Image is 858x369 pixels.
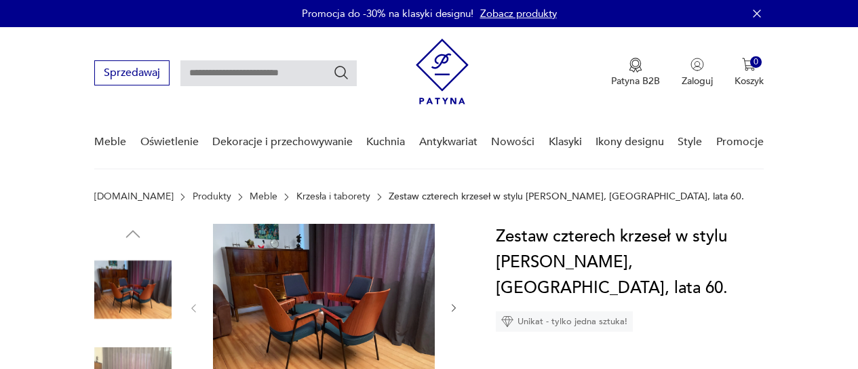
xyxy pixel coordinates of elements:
img: Patyna - sklep z meblami i dekoracjami vintage [416,39,469,104]
p: Koszyk [735,75,764,88]
div: Unikat - tylko jedna sztuka! [496,311,633,332]
button: Szukaj [333,64,349,81]
a: Style [678,116,702,168]
div: 0 [750,56,762,68]
a: Krzesła i taborety [296,191,370,202]
img: Ikonka użytkownika [690,58,704,71]
button: 0Koszyk [735,58,764,88]
img: Zdjęcie produktu Zestaw czterech krzeseł w stylu Hanno Von Gustedta, Austria, lata 60. [94,251,172,328]
a: Meble [250,191,277,202]
button: Zaloguj [682,58,713,88]
a: Ikona medaluPatyna B2B [611,58,660,88]
a: Kuchnia [366,116,405,168]
a: Klasyki [549,116,582,168]
button: Patyna B2B [611,58,660,88]
a: Ikony designu [596,116,664,168]
a: Antykwariat [419,116,477,168]
p: Zaloguj [682,75,713,88]
h1: Zestaw czterech krzeseł w stylu [PERSON_NAME], [GEOGRAPHIC_DATA], lata 60. [496,224,764,301]
a: Oświetlenie [140,116,199,168]
img: Ikona medalu [629,58,642,73]
a: Meble [94,116,126,168]
img: Ikona koszyka [742,58,756,71]
p: Zestaw czterech krzeseł w stylu [PERSON_NAME], [GEOGRAPHIC_DATA], lata 60. [389,191,744,202]
a: Sprzedawaj [94,69,170,79]
p: Promocja do -30% na klasyki designu! [302,7,473,20]
img: Ikona diamentu [501,315,513,328]
p: Patyna B2B [611,75,660,88]
a: Promocje [716,116,764,168]
a: Dekoracje i przechowywanie [212,116,353,168]
a: Produkty [193,191,231,202]
button: Sprzedawaj [94,60,170,85]
a: Zobacz produkty [480,7,557,20]
a: [DOMAIN_NAME] [94,191,174,202]
a: Nowości [491,116,534,168]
